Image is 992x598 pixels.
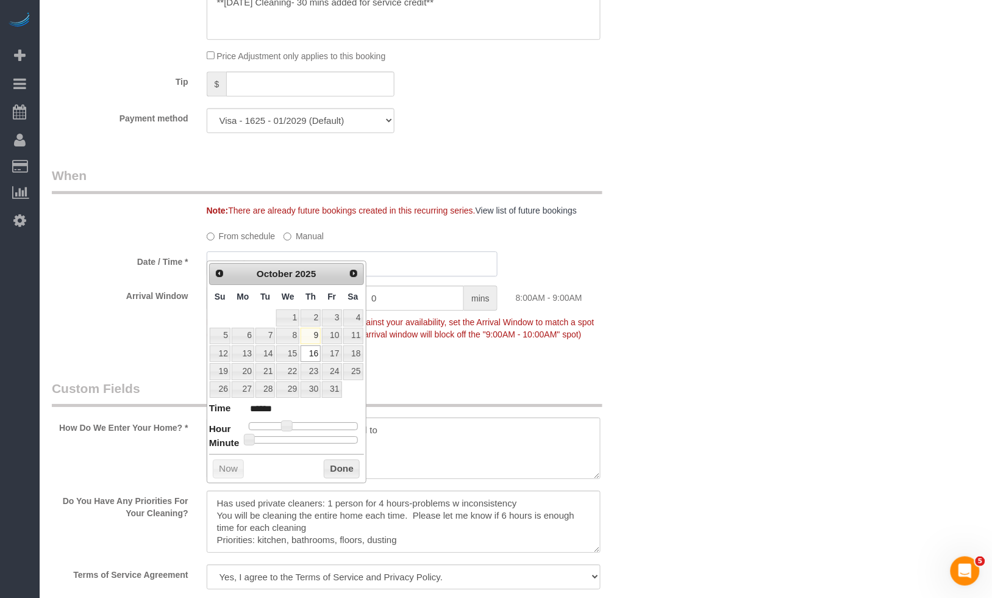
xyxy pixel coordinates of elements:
iframe: Intercom live chat [951,557,980,586]
label: Payment method [43,108,198,124]
a: 13 [232,345,254,362]
a: 26 [210,381,230,398]
span: Sunday [215,292,226,301]
a: 11 [343,328,363,344]
a: 22 [276,363,299,380]
a: 28 [255,381,275,398]
a: 4 [343,309,363,326]
a: 9 [301,328,321,344]
a: 8 [276,328,299,344]
span: Tuesday [260,292,270,301]
div: There are already future bookings created in this recurring series. [198,204,662,217]
label: Terms of Service Agreement [43,564,198,581]
a: 16 [301,345,321,362]
legend: When [52,167,602,194]
input: From schedule [207,232,215,240]
input: Manual [284,232,291,240]
input: MM/DD/YYYY HH:MM [207,251,498,276]
span: Thursday [305,292,316,301]
a: 10 [322,328,341,344]
a: 25 [343,363,363,380]
a: 30 [301,381,321,398]
a: 3 [322,309,341,326]
a: 19 [210,363,230,380]
span: Saturday [348,292,359,301]
a: 15 [276,345,299,362]
a: 14 [255,345,275,362]
a: 31 [322,381,341,398]
dt: Minute [209,436,240,452]
label: Arrival Window [43,286,198,302]
a: 27 [232,381,254,398]
a: 17 [322,345,341,362]
span: To make this booking count against your availability, set the Arrival Window to match a spot on y... [207,317,594,339]
span: Wednesday [282,292,294,301]
span: Prev [215,268,224,278]
img: Automaid Logo [7,12,32,29]
label: Do You Have Any Priorities For Your Cleaning? [43,491,198,519]
span: October [257,268,293,279]
span: Monday [237,292,249,301]
label: Date / Time * [43,251,198,268]
a: 6 [232,328,254,344]
a: 20 [232,363,254,380]
button: Now [213,459,244,479]
a: 7 [255,328,275,344]
span: Next [349,268,359,278]
a: 12 [210,345,230,362]
span: Price Adjustment only applies to this booking [216,51,385,61]
a: 29 [276,381,299,398]
a: 24 [322,363,341,380]
span: $ [207,71,227,96]
label: Manual [284,226,324,242]
a: Next [345,265,362,282]
div: 8:00AM - 9:00AM [507,286,662,304]
a: 18 [343,345,363,362]
label: From schedule [207,226,276,242]
span: 5 [976,557,985,566]
span: 2025 [295,268,316,279]
span: mins [464,286,498,311]
a: 5 [210,328,230,344]
dt: Time [209,402,231,417]
a: 21 [255,363,275,380]
button: Done [324,459,360,479]
label: How Do We Enter Your Home? * [43,417,198,434]
a: View list of future bookings [476,206,577,215]
strong: Note: [207,206,229,215]
span: Friday [327,292,336,301]
a: 1 [276,309,299,326]
dt: Hour [209,422,231,438]
a: 23 [301,363,321,380]
legend: Custom Fields [52,380,602,407]
a: Prev [211,265,228,282]
a: 2 [301,309,321,326]
label: Tip [43,71,198,88]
